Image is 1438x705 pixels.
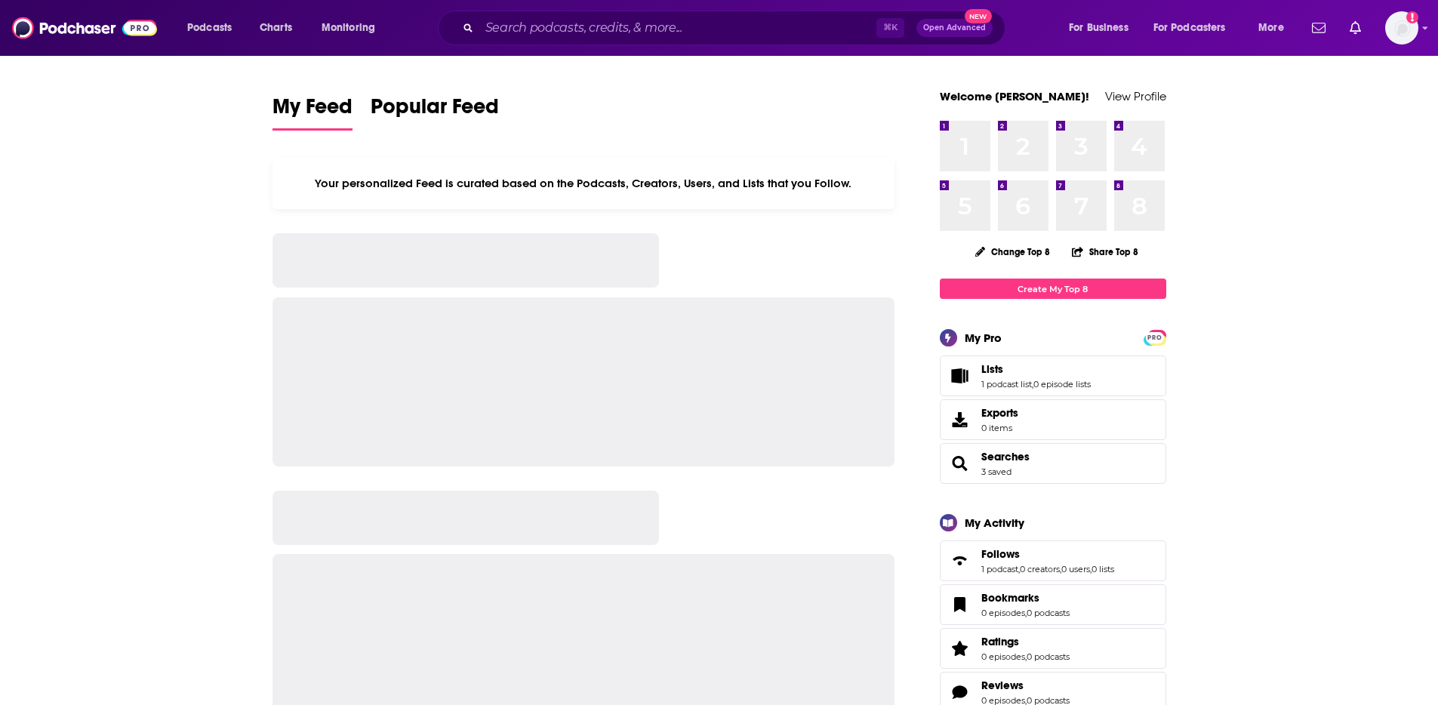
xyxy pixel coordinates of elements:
[1020,564,1060,574] a: 0 creators
[1385,11,1418,45] img: User Profile
[981,651,1025,662] a: 0 episodes
[1025,651,1027,662] span: ,
[981,679,1024,692] span: Reviews
[1032,379,1033,389] span: ,
[1385,11,1418,45] button: Show profile menu
[1258,17,1284,38] span: More
[1090,564,1092,574] span: ,
[945,550,975,571] a: Follows
[940,89,1089,103] a: Welcome [PERSON_NAME]!
[1306,15,1332,41] a: Show notifications dropdown
[945,594,975,615] a: Bookmarks
[981,564,1018,574] a: 1 podcast
[273,94,353,131] a: My Feed
[945,453,975,474] a: Searches
[981,547,1020,561] span: Follows
[260,17,292,38] span: Charts
[1146,331,1164,343] a: PRO
[940,356,1166,396] span: Lists
[923,24,986,32] span: Open Advanced
[981,406,1018,420] span: Exports
[1069,17,1129,38] span: For Business
[965,331,1002,345] div: My Pro
[1071,237,1139,266] button: Share Top 8
[940,540,1166,581] span: Follows
[1385,11,1418,45] span: Logged in as amandalamPR
[322,17,375,38] span: Monitoring
[1144,16,1248,40] button: open menu
[965,516,1024,530] div: My Activity
[1018,564,1020,574] span: ,
[940,279,1166,299] a: Create My Top 8
[1060,564,1061,574] span: ,
[1027,651,1070,662] a: 0 podcasts
[981,591,1070,605] a: Bookmarks
[1344,15,1367,41] a: Show notifications dropdown
[250,16,301,40] a: Charts
[981,466,1012,477] a: 3 saved
[945,365,975,386] a: Lists
[1248,16,1303,40] button: open menu
[1406,11,1418,23] svg: Add a profile image
[1146,332,1164,343] span: PRO
[1025,608,1027,618] span: ,
[945,638,975,659] a: Ratings
[371,94,499,131] a: Popular Feed
[981,635,1019,648] span: Ratings
[940,443,1166,484] span: Searches
[981,362,1091,376] a: Lists
[1061,564,1090,574] a: 0 users
[876,18,904,38] span: ⌘ K
[981,379,1032,389] a: 1 podcast list
[965,9,992,23] span: New
[452,11,1020,45] div: Search podcasts, credits, & more...
[981,635,1070,648] a: Ratings
[273,158,895,209] div: Your personalized Feed is curated based on the Podcasts, Creators, Users, and Lists that you Follow.
[1105,89,1166,103] a: View Profile
[981,423,1018,433] span: 0 items
[966,242,1060,261] button: Change Top 8
[12,14,157,42] img: Podchaser - Follow, Share and Rate Podcasts
[916,19,993,37] button: Open AdvancedNew
[273,94,353,128] span: My Feed
[1033,379,1091,389] a: 0 episode lists
[945,409,975,430] span: Exports
[479,16,876,40] input: Search podcasts, credits, & more...
[981,608,1025,618] a: 0 episodes
[1092,564,1114,574] a: 0 lists
[940,628,1166,669] span: Ratings
[1027,608,1070,618] a: 0 podcasts
[940,584,1166,625] span: Bookmarks
[981,547,1114,561] a: Follows
[371,94,499,128] span: Popular Feed
[981,679,1070,692] a: Reviews
[177,16,251,40] button: open menu
[981,362,1003,376] span: Lists
[1058,16,1147,40] button: open menu
[981,591,1039,605] span: Bookmarks
[187,17,232,38] span: Podcasts
[1153,17,1226,38] span: For Podcasters
[981,450,1030,463] a: Searches
[945,682,975,703] a: Reviews
[940,399,1166,440] a: Exports
[311,16,395,40] button: open menu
